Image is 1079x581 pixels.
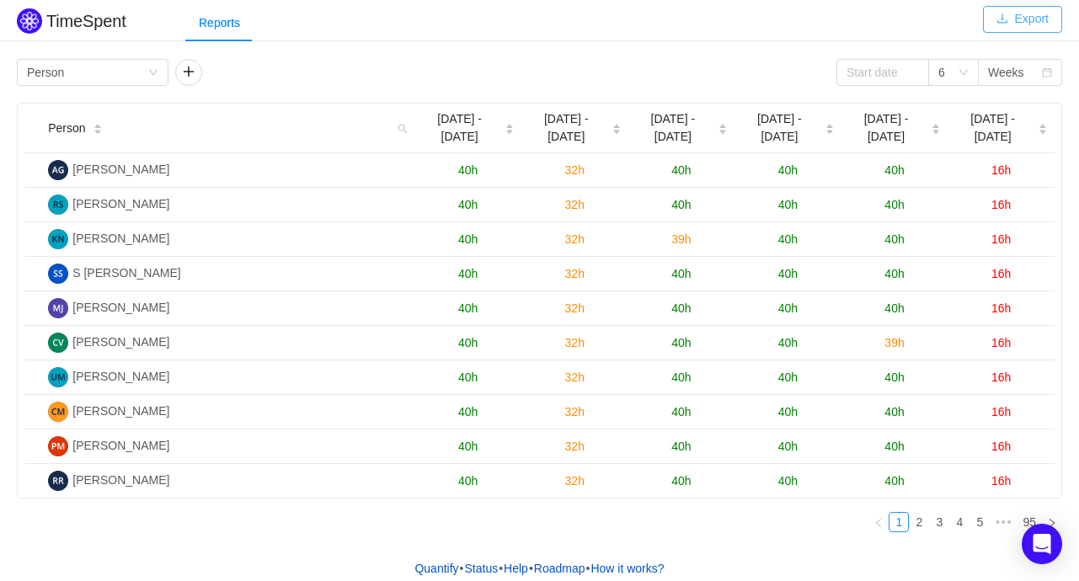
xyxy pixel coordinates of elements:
div: Sort [718,121,728,133]
span: 32h [565,405,585,418]
span: 39h [884,336,904,349]
i: icon: caret-down [93,128,102,133]
span: 16h [991,232,1011,246]
span: [PERSON_NAME] [72,197,169,211]
span: 39h [671,232,691,246]
span: [PERSON_NAME] [72,370,169,383]
span: • [529,562,533,575]
span: 40h [778,440,798,453]
button: How it works? [590,556,665,581]
i: icon: left [873,518,884,528]
input: Start date [836,59,929,86]
span: 32h [565,232,585,246]
i: icon: caret-up [1039,121,1048,126]
span: 40h [778,267,798,280]
div: Sort [612,121,622,133]
span: 16h [991,405,1011,418]
div: 6 [938,60,945,85]
div: Sort [505,121,515,133]
li: Next 5 Pages [990,512,1017,532]
img: UM [48,367,68,387]
i: icon: search [391,104,414,152]
span: [PERSON_NAME] [72,473,169,487]
img: RR [48,471,68,491]
span: • [460,562,464,575]
span: 40h [778,370,798,384]
a: Roadmap [533,556,586,581]
button: icon: downloadExport [983,6,1062,33]
i: icon: caret-up [505,121,514,126]
li: 3 [929,512,949,532]
span: [DATE] - [DATE] [528,110,605,146]
span: [DATE] - [DATE] [635,110,712,146]
img: MJ [48,298,68,318]
a: 1 [889,513,908,531]
span: ••• [990,512,1017,532]
i: icon: caret-down [505,128,514,133]
span: [PERSON_NAME] [72,232,169,245]
span: 40h [778,198,798,211]
span: 40h [884,301,904,315]
span: 40h [884,370,904,384]
i: icon: caret-down [612,128,621,133]
span: 16h [991,267,1011,280]
span: [PERSON_NAME] [72,301,169,314]
span: 32h [565,301,585,315]
span: 40h [458,405,478,418]
span: 40h [671,198,691,211]
span: 40h [458,440,478,453]
i: icon: caret-down [718,128,728,133]
span: [PERSON_NAME] [72,404,169,418]
i: icon: caret-up [612,121,621,126]
span: 40h [671,267,691,280]
li: Previous Page [868,512,889,532]
span: [DATE] - [DATE] [421,110,498,146]
span: [PERSON_NAME] [72,439,169,452]
img: Quantify logo [17,8,42,34]
span: 40h [671,440,691,453]
button: icon: plus [175,59,202,86]
span: 32h [565,474,585,488]
i: icon: caret-up [932,121,941,126]
span: 40h [778,232,798,246]
span: 16h [991,440,1011,453]
span: 40h [778,474,798,488]
li: 95 [1017,512,1042,532]
i: icon: caret-up [718,121,728,126]
img: RS [48,195,68,215]
i: icon: right [1047,518,1057,528]
span: 32h [565,163,585,177]
span: 40h [778,301,798,315]
div: Sort [931,121,941,133]
span: 40h [458,301,478,315]
span: 40h [458,370,478,384]
span: 40h [671,301,691,315]
i: icon: calendar [1042,67,1052,79]
div: Sort [93,121,103,133]
a: 95 [1018,513,1041,531]
span: Person [48,120,85,137]
span: [DATE] - [DATE] [741,110,818,146]
span: [PERSON_NAME] [72,163,169,176]
span: [PERSON_NAME] [72,335,169,349]
img: AG [48,160,68,180]
a: Help [503,556,529,581]
span: • [586,562,590,575]
li: 2 [909,512,929,532]
span: 40h [671,163,691,177]
span: 40h [884,163,904,177]
img: SS [48,264,68,284]
a: 2 [910,513,928,531]
span: 40h [458,198,478,211]
span: 40h [884,405,904,418]
span: 40h [458,232,478,246]
span: [DATE] - [DATE] [848,110,925,146]
a: Status [463,556,499,581]
img: KN [48,229,68,249]
span: 40h [671,336,691,349]
span: 40h [884,232,904,246]
span: 32h [565,440,585,453]
span: 16h [991,198,1011,211]
img: CV [48,333,68,353]
li: 4 [949,512,969,532]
